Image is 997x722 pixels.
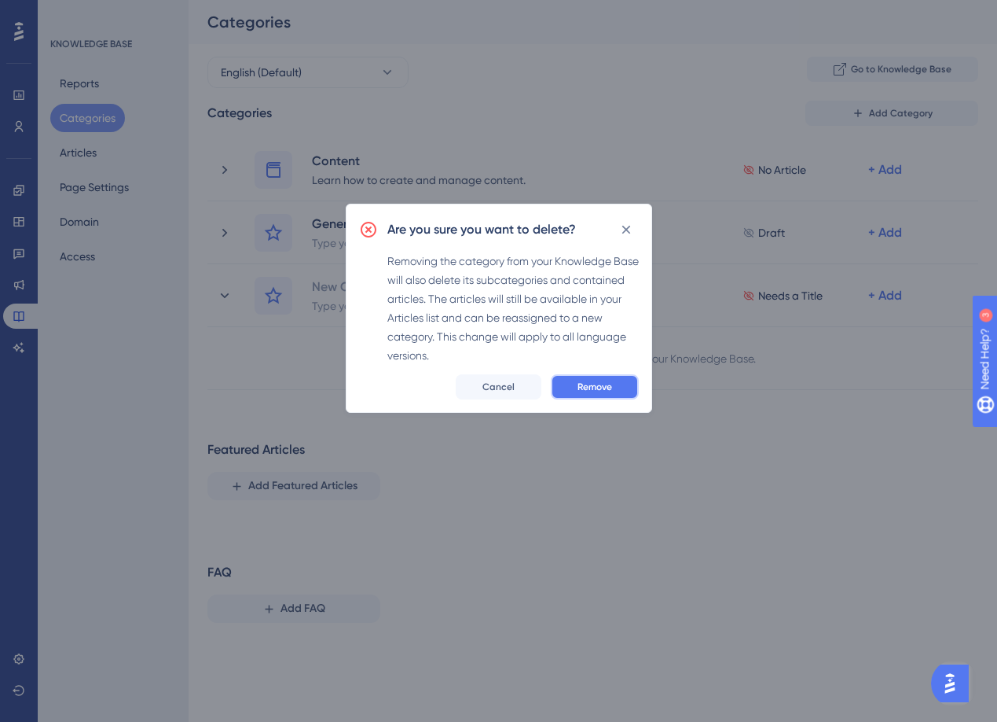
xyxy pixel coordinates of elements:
[109,8,114,20] div: 3
[931,660,978,707] iframe: UserGuiding AI Assistant Launcher
[577,381,612,393] span: Remove
[37,4,98,23] span: Need Help?
[387,220,576,239] h2: Are you sure you want to delete?
[482,381,515,393] span: Cancel
[387,252,639,365] div: Removing the category from your Knowledge Base will also delete its subcategories and contained a...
